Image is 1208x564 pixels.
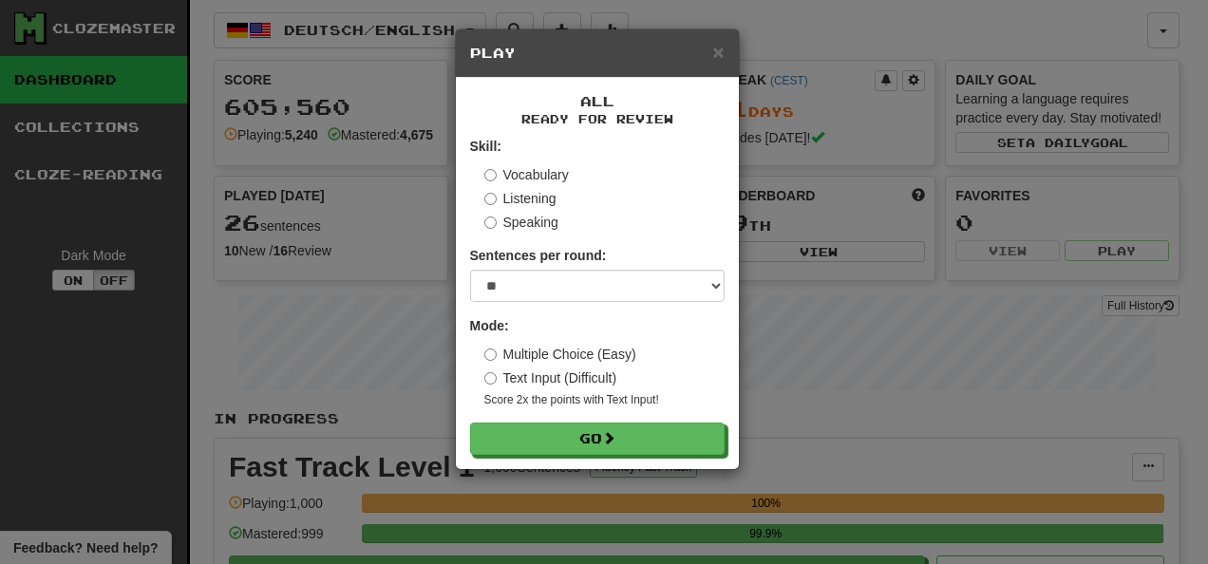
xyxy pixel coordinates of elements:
input: Speaking [484,216,497,229]
strong: Skill: [470,139,501,154]
small: Ready for Review [470,111,725,127]
span: All [580,93,614,109]
input: Multiple Choice (Easy) [484,348,497,361]
label: Multiple Choice (Easy) [484,345,636,364]
input: Vocabulary [484,169,497,181]
label: Speaking [484,213,558,232]
h5: Play [470,44,725,63]
small: Score 2x the points with Text Input ! [484,392,725,408]
strong: Mode: [470,318,509,333]
label: Sentences per round: [470,246,607,265]
span: × [712,41,724,63]
input: Listening [484,193,497,205]
button: Go [470,423,725,455]
label: Listening [484,189,557,208]
label: Text Input (Difficult) [484,368,617,387]
button: Close [712,42,724,62]
label: Vocabulary [484,165,569,184]
input: Text Input (Difficult) [484,372,497,385]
